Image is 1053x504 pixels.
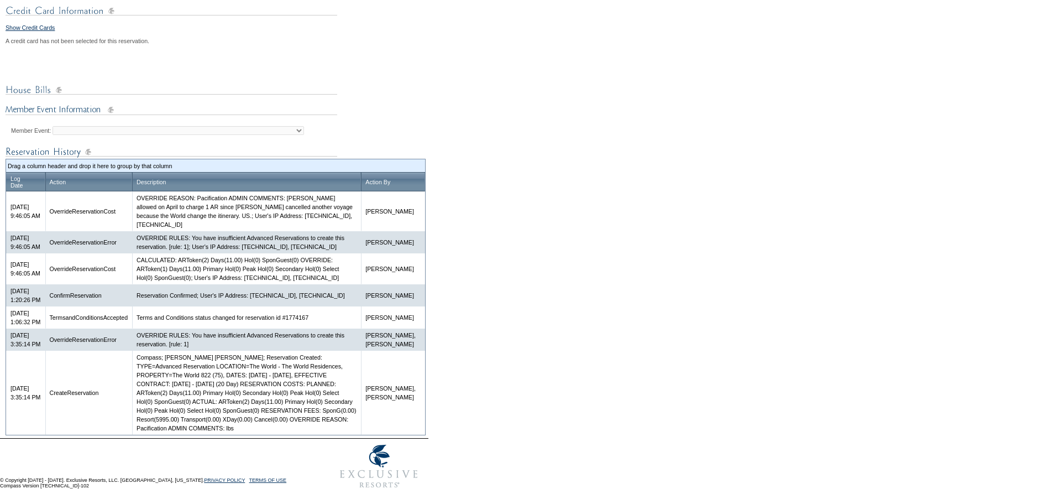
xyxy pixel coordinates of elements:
th: Drag to group or reorder [361,173,425,191]
td: OverrideReservationError [45,329,133,351]
td: Drag a column header and drop it here to group by that column [8,162,423,170]
td: [DATE] 1:06:32 PM [6,306,45,329]
img: Exclusive Resorts [329,439,428,494]
td: [DATE] 1:20:26 PM [6,284,45,306]
td: TermsandConditionsAccepted [45,306,133,329]
label: Member Event: [11,127,51,134]
td: [DATE] 9:46:05 AM [6,191,45,231]
a: LogDate [11,175,23,189]
td: [DATE] 3:35:14 PM [6,351,45,435]
td: OVERRIDE RULES: You have insufficient Advanced Reservations to create this reservation. [rule: 1] [132,329,361,351]
a: TERMS OF USE [249,477,287,483]
a: Action [50,179,66,185]
img: Reservation Log [6,145,337,159]
td: OverrideReservationError [45,231,133,253]
td: OverrideReservationCost [45,191,133,231]
td: OverrideReservationCost [45,253,133,284]
img: Credit Card Information [6,4,337,18]
td: CreateReservation [45,351,133,435]
td: [PERSON_NAME] [361,191,425,231]
td: OVERRIDE RULES: You have insufficient Advanced Reservations to create this reservation. [rule: 1]... [132,231,361,253]
td: [DATE] 3:35:14 PM [6,329,45,351]
th: Drag to group or reorder [45,173,133,191]
img: House Bills [6,83,337,97]
td: Compass; [PERSON_NAME] [PERSON_NAME]; Reservation Created: TYPE=Advanced Reservation LOCATION=The... [132,351,361,435]
a: Show Credit Cards [6,24,55,31]
td: [DATE] 9:46:05 AM [6,253,45,284]
img: Member Event [6,103,337,117]
td: Reservation Confirmed; User's IP Address: [TECHNICAL_ID], [TECHNICAL_ID] [132,284,361,306]
a: PRIVACY POLICY [204,477,245,483]
td: [PERSON_NAME] [361,306,425,329]
div: A credit card has not been selected for this reservation. [6,38,426,44]
a: Action By [365,179,390,185]
td: [PERSON_NAME], [PERSON_NAME] [361,329,425,351]
td: OVERRIDE REASON: Pacification ADMIN COMMENTS: [PERSON_NAME] allowed on April to charge 1 AR since... [132,191,361,231]
td: Terms and Conditions status changed for reservation id #1774167 [132,306,361,329]
td: [PERSON_NAME], [PERSON_NAME] [361,351,425,435]
th: Drag to group or reorder [132,173,361,191]
td: CALCULATED: ARToken(2) Days(11.00) Hol(0) SponGuest(0) OVERRIDE: ARToken(1) Days(11.00) Primary H... [132,253,361,284]
td: [DATE] 9:46:05 AM [6,231,45,253]
td: [PERSON_NAME] [361,231,425,253]
td: [PERSON_NAME] [361,284,425,306]
td: ConfirmReservation [45,284,133,306]
a: Description [137,179,166,185]
td: [PERSON_NAME] [361,253,425,284]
